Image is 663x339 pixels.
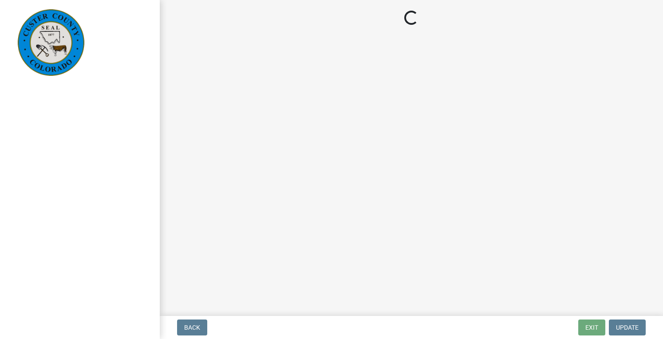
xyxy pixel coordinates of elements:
span: Back [184,324,200,331]
button: Exit [578,320,605,335]
img: Custer County, Colorado [18,9,84,76]
button: Update [609,320,646,335]
span: Update [616,324,639,331]
button: Back [177,320,207,335]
